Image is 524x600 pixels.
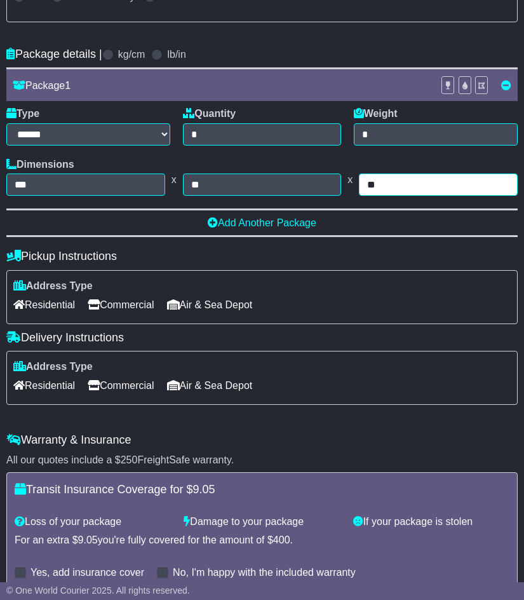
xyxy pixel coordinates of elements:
span: Commercial [88,295,154,315]
h4: Warranty & Insurance [6,433,518,447]
label: lb/in [167,48,185,60]
span: 400 [273,535,290,545]
div: For an extra $ you're fully covered for the amount of $ . [15,534,509,546]
div: Package [6,79,434,92]
a: Add Another Package [208,217,316,228]
span: Air & Sea Depot [167,295,253,315]
span: © One World Courier 2025. All rights reserved. [6,585,190,596]
h4: Transit Insurance Coverage for $ [15,483,509,496]
h4: Delivery Instructions [6,331,518,344]
span: 250 [121,454,138,465]
span: x [165,174,183,186]
label: No, I'm happy with the included warranty [173,566,356,578]
label: Yes, add insurance cover [30,566,144,578]
span: 9.05 [192,483,215,496]
a: Remove this item [501,80,511,91]
div: If your package is stolen [347,515,516,528]
span: Residential [13,376,75,395]
label: Address Type [13,360,93,372]
h4: Package details | [6,48,102,61]
span: 1 [65,80,71,91]
span: 9.05 [78,535,98,545]
label: Dimensions [6,158,74,170]
label: kg/cm [118,48,145,60]
div: All our quotes include a $ FreightSafe warranty. [6,454,518,466]
h4: Pickup Instructions [6,250,518,263]
div: Loss of your package [8,515,177,528]
label: Quantity [183,107,236,119]
label: Weight [354,107,398,119]
label: Type [6,107,39,119]
div: Damage to your package [177,515,346,528]
span: x [341,174,359,186]
span: Residential [13,295,75,315]
span: Air & Sea Depot [167,376,253,395]
label: Address Type [13,280,93,292]
span: Commercial [88,376,154,395]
